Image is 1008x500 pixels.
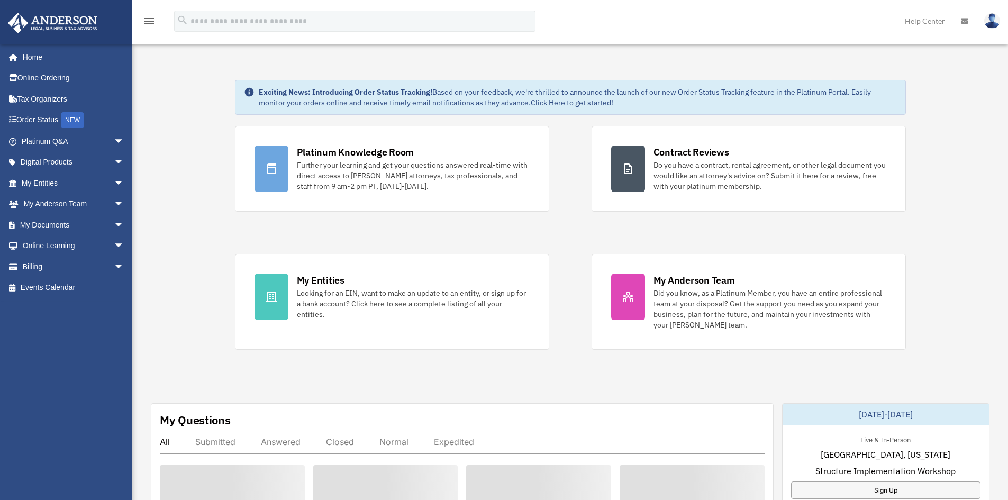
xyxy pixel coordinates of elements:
[7,68,140,89] a: Online Ordering
[297,288,530,320] div: Looking for an EIN, want to make an update to an entity, or sign up for a bank account? Click her...
[7,214,140,235] a: My Documentsarrow_drop_down
[7,277,140,298] a: Events Calendar
[379,437,408,447] div: Normal
[235,126,549,212] a: Platinum Knowledge Room Further your learning and get your questions answered real-time with dire...
[821,448,950,461] span: [GEOGRAPHIC_DATA], [US_STATE]
[7,235,140,257] a: Online Learningarrow_drop_down
[160,412,231,428] div: My Questions
[143,19,156,28] a: menu
[434,437,474,447] div: Expedited
[261,437,301,447] div: Answered
[984,13,1000,29] img: User Pic
[195,437,235,447] div: Submitted
[61,112,84,128] div: NEW
[114,235,135,257] span: arrow_drop_down
[297,160,530,192] div: Further your learning and get your questions answered real-time with direct access to [PERSON_NAM...
[297,274,344,287] div: My Entities
[7,88,140,110] a: Tax Organizers
[7,256,140,277] a: Billingarrow_drop_down
[114,194,135,215] span: arrow_drop_down
[326,437,354,447] div: Closed
[259,87,897,108] div: Based on your feedback, we're thrilled to announce the launch of our new Order Status Tracking fe...
[7,152,140,173] a: Digital Productsarrow_drop_down
[160,437,170,447] div: All
[815,465,956,477] span: Structure Implementation Workshop
[235,254,549,350] a: My Entities Looking for an EIN, want to make an update to an entity, or sign up for a bank accoun...
[297,146,414,159] div: Platinum Knowledge Room
[531,98,613,107] a: Click Here to get started!
[7,131,140,152] a: Platinum Q&Aarrow_drop_down
[852,433,919,444] div: Live & In-Person
[7,172,140,194] a: My Entitiesarrow_drop_down
[592,254,906,350] a: My Anderson Team Did you know, as a Platinum Member, you have an entire professional team at your...
[791,481,980,499] a: Sign Up
[7,47,135,68] a: Home
[177,14,188,26] i: search
[7,194,140,215] a: My Anderson Teamarrow_drop_down
[653,288,886,330] div: Did you know, as a Platinum Member, you have an entire professional team at your disposal? Get th...
[653,274,735,287] div: My Anderson Team
[653,160,886,192] div: Do you have a contract, rental agreement, or other legal document you would like an attorney's ad...
[653,146,729,159] div: Contract Reviews
[592,126,906,212] a: Contract Reviews Do you have a contract, rental agreement, or other legal document you would like...
[114,131,135,152] span: arrow_drop_down
[259,87,432,97] strong: Exciting News: Introducing Order Status Tracking!
[114,152,135,174] span: arrow_drop_down
[114,172,135,194] span: arrow_drop_down
[143,15,156,28] i: menu
[114,214,135,236] span: arrow_drop_down
[783,404,989,425] div: [DATE]-[DATE]
[5,13,101,33] img: Anderson Advisors Platinum Portal
[114,256,135,278] span: arrow_drop_down
[7,110,140,131] a: Order StatusNEW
